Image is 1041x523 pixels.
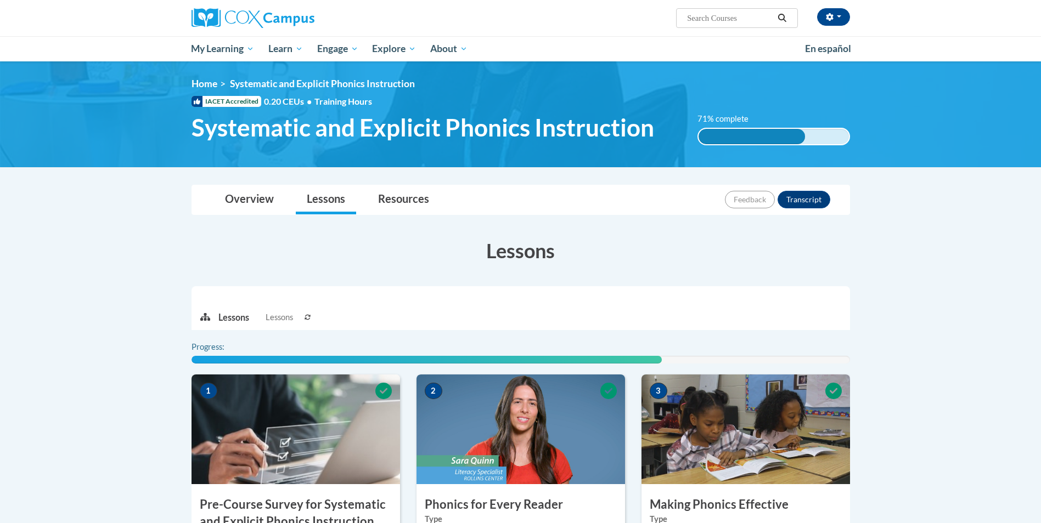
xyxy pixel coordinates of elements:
[307,96,312,106] span: •
[805,43,851,54] span: En español
[425,383,442,399] span: 2
[430,42,468,55] span: About
[367,185,440,214] a: Resources
[192,374,400,484] img: Course Image
[184,36,262,61] a: My Learning
[264,95,314,107] span: 0.20 CEUs
[310,36,365,61] a: Engage
[268,42,303,55] span: Learn
[230,78,415,89] span: Systematic and Explicit Phonics Instruction
[192,78,217,89] a: Home
[365,36,423,61] a: Explore
[214,185,285,214] a: Overview
[314,96,372,106] span: Training Hours
[642,374,850,484] img: Course Image
[192,237,850,264] h3: Lessons
[798,37,858,60] a: En español
[778,191,830,208] button: Transcript
[218,311,249,323] p: Lessons
[699,129,805,144] div: 71% complete
[192,8,400,28] a: Cox Campus
[372,42,416,55] span: Explore
[725,191,775,208] button: Feedback
[817,8,850,26] button: Account Settings
[417,496,625,513] h3: Phonics for Every Reader
[417,374,625,484] img: Course Image
[774,12,790,25] button: Search
[423,36,475,61] a: About
[261,36,310,61] a: Learn
[642,496,850,513] h3: Making Phonics Effective
[192,96,261,107] span: IACET Accredited
[191,42,254,55] span: My Learning
[650,383,667,399] span: 3
[192,113,654,142] span: Systematic and Explicit Phonics Instruction
[697,113,761,125] label: 71% complete
[317,42,358,55] span: Engage
[175,36,866,61] div: Main menu
[266,311,293,323] span: Lessons
[296,185,356,214] a: Lessons
[686,12,774,25] input: Search Courses
[192,341,255,353] label: Progress:
[200,383,217,399] span: 1
[192,8,314,28] img: Cox Campus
